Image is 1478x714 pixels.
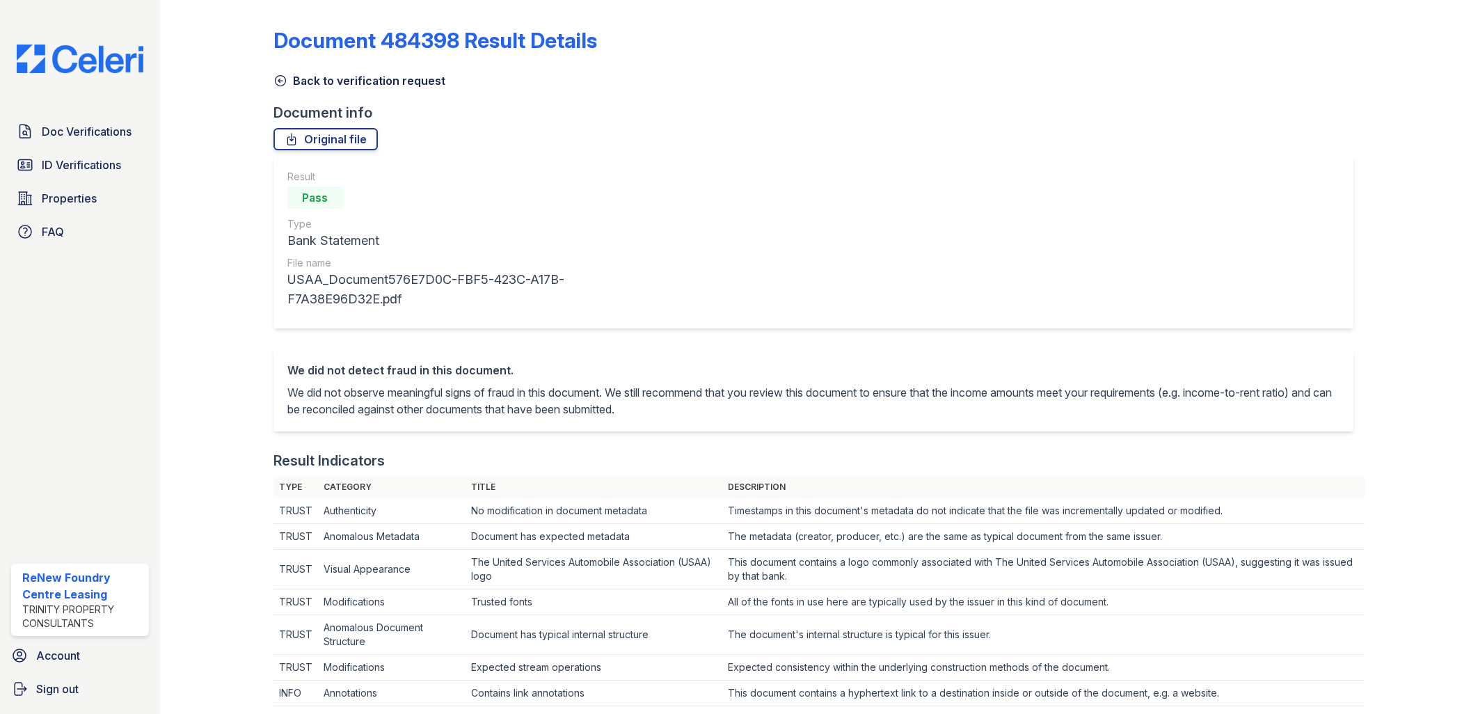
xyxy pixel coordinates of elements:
[466,498,722,524] td: No modification in document metadata
[466,681,722,706] td: Contains link annotations
[722,589,1365,615] td: All of the fonts in use here are typically used by the issuer in this kind of document.
[273,615,318,655] td: TRUST
[318,498,466,524] td: Authenticity
[273,28,597,53] a: Document 484398 Result Details
[287,170,644,184] div: Result
[466,589,722,615] td: Trusted fonts
[273,451,385,470] div: Result Indicators
[466,550,722,589] td: The United Services Automobile Association (USAA) logo
[273,128,378,150] a: Original file
[273,103,1365,122] div: Document info
[722,476,1365,498] th: Description
[466,524,722,550] td: Document has expected metadata
[36,681,79,697] span: Sign out
[287,256,644,270] div: File name
[273,524,318,550] td: TRUST
[273,476,318,498] th: Type
[466,476,722,498] th: Title
[466,655,722,681] td: Expected stream operations
[273,498,318,524] td: TRUST
[273,655,318,681] td: TRUST
[318,550,466,589] td: Visual Appearance
[318,476,466,498] th: Category
[273,589,318,615] td: TRUST
[42,157,121,173] span: ID Verifications
[11,151,149,179] a: ID Verifications
[318,655,466,681] td: Modifications
[6,675,154,703] a: Sign out
[42,223,64,240] span: FAQ
[722,655,1365,681] td: Expected consistency within the underlying construction methods of the document.
[722,681,1365,706] td: This document contains a hyphertext link to a destination inside or outside of the document, e.g....
[318,681,466,706] td: Annotations
[36,647,80,664] span: Account
[318,615,466,655] td: Anomalous Document Structure
[273,72,445,89] a: Back to verification request
[6,642,154,669] a: Account
[287,231,644,251] div: Bank Statement
[273,550,318,589] td: TRUST
[42,190,97,207] span: Properties
[22,569,143,603] div: ReNew Foundry Centre Leasing
[22,603,143,630] div: Trinity Property Consultants
[287,270,644,309] div: USAA_Document576E7D0C-FBF5-423C-A17B-F7A38E96D32E.pdf
[287,187,343,209] div: Pass
[722,524,1365,550] td: The metadata (creator, producer, etc.) are the same as typical document from the same issuer.
[11,184,149,212] a: Properties
[722,615,1365,655] td: The document's internal structure is typical for this issuer.
[6,45,154,73] img: CE_Logo_Blue-a8612792a0a2168367f1c8372b55b34899dd931a85d93a1a3d3e32e68fde9ad4.png
[42,123,132,140] span: Doc Verifications
[287,217,644,231] div: Type
[722,550,1365,589] td: This document contains a logo commonly associated with The United Services Automobile Association...
[466,615,722,655] td: Document has typical internal structure
[11,218,149,246] a: FAQ
[722,498,1365,524] td: Timestamps in this document's metadata do not indicate that the file was incrementally updated or...
[287,384,1340,418] p: We did not observe meaningful signs of fraud in this document. We still recommend that you review...
[318,589,466,615] td: Modifications
[11,118,149,145] a: Doc Verifications
[273,681,318,706] td: INFO
[287,362,1340,379] div: We did not detect fraud in this document.
[318,524,466,550] td: Anomalous Metadata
